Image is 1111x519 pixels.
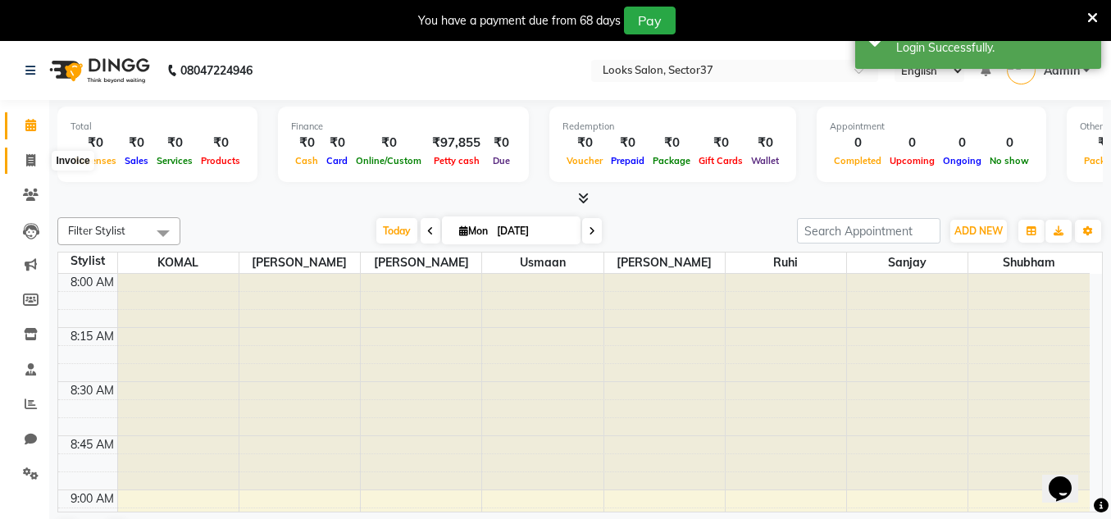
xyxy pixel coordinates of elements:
[747,134,783,153] div: ₹0
[886,155,939,166] span: Upcoming
[180,48,253,93] b: 08047224946
[492,219,574,244] input: 2025-09-01
[487,134,516,153] div: ₹0
[954,225,1003,237] span: ADD NEW
[562,120,783,134] div: Redemption
[1007,56,1036,84] img: Admin
[830,155,886,166] span: Completed
[986,155,1033,166] span: No show
[624,7,676,34] button: Pay
[489,155,514,166] span: Due
[121,134,153,153] div: ₹0
[430,155,484,166] span: Petty cash
[67,490,117,508] div: 9:00 AM
[42,48,154,93] img: logo
[830,120,1033,134] div: Appointment
[71,134,121,153] div: ₹0
[950,220,1007,243] button: ADD NEW
[121,155,153,166] span: Sales
[291,134,322,153] div: ₹0
[291,155,322,166] span: Cash
[67,382,117,399] div: 8:30 AM
[694,155,747,166] span: Gift Cards
[694,134,747,153] div: ₹0
[197,155,244,166] span: Products
[68,224,125,237] span: Filter Stylist
[52,151,93,171] div: Invoice
[67,274,117,291] div: 8:00 AM
[939,134,986,153] div: 0
[322,134,352,153] div: ₹0
[562,134,607,153] div: ₹0
[1044,62,1080,80] span: Admin
[239,253,360,273] span: [PERSON_NAME]
[352,155,426,166] span: Online/Custom
[118,253,239,273] span: KOMAL
[153,155,197,166] span: Services
[607,155,649,166] span: Prepaid
[197,134,244,153] div: ₹0
[71,120,244,134] div: Total
[1042,453,1095,503] iframe: chat widget
[747,155,783,166] span: Wallet
[649,155,694,166] span: Package
[153,134,197,153] div: ₹0
[986,134,1033,153] div: 0
[847,253,968,273] span: Sanjay
[426,134,487,153] div: ₹97,855
[322,155,352,166] span: Card
[607,134,649,153] div: ₹0
[886,134,939,153] div: 0
[939,155,986,166] span: Ongoing
[896,39,1089,57] div: Login Successfully.
[352,134,426,153] div: ₹0
[58,253,117,270] div: Stylist
[361,253,481,273] span: [PERSON_NAME]
[67,436,117,453] div: 8:45 AM
[797,218,940,244] input: Search Appointment
[604,253,725,273] span: [PERSON_NAME]
[455,225,492,237] span: Mon
[562,155,607,166] span: Voucher
[482,253,603,273] span: usmaan
[291,120,516,134] div: Finance
[649,134,694,153] div: ₹0
[376,218,417,244] span: Today
[726,253,846,273] span: Ruhi
[418,12,621,30] div: You have a payment due from 68 days
[67,328,117,345] div: 8:15 AM
[830,134,886,153] div: 0
[968,253,1090,273] span: Shubham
